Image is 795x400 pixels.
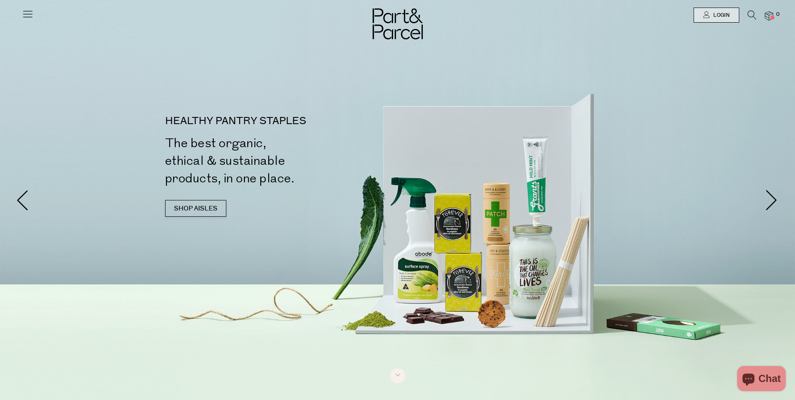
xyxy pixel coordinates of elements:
[165,200,226,217] a: SHOP AISLES
[165,116,401,126] p: HEALTHY PANTRY STAPLES
[694,8,739,23] a: Login
[165,135,401,187] h2: The best organic, ethical & sustainable products, in one place.
[735,366,788,393] inbox-online-store-chat: Shopify online store chat
[711,12,730,19] span: Login
[765,11,773,20] a: 0
[373,8,423,39] img: Part&Parcel
[774,11,782,18] span: 0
